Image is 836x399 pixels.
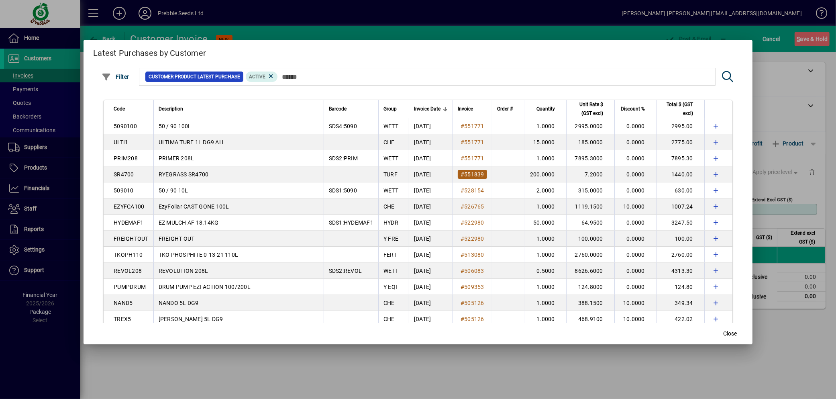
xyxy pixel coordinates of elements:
span: 522980 [464,235,484,242]
td: 388.1500 [566,295,614,311]
a: #506083 [458,266,487,275]
span: PRIMER 208L [159,155,194,162]
span: CHE [383,316,395,322]
td: 124.8000 [566,279,614,295]
td: 468.9100 [566,311,614,327]
td: 2760.0000 [566,247,614,263]
span: SDS1:HYDEMAF1 [329,219,373,226]
td: [DATE] [409,215,453,231]
td: 2775.00 [656,134,704,150]
button: Close [717,327,743,341]
span: # [461,171,464,178]
span: PUMPDRUM [114,284,146,290]
td: 50.0000 [525,215,566,231]
span: EzyFoliar CAST GONE 100L [159,203,229,210]
span: Code [114,104,125,113]
span: # [461,203,464,210]
span: Discount % [621,104,645,113]
span: TKOPH110 [114,252,143,258]
span: # [461,284,464,290]
td: [DATE] [409,166,453,182]
div: Order # [497,104,520,113]
td: [DATE] [409,118,453,134]
a: #505126 [458,299,487,307]
span: Close [723,329,737,338]
span: ULTI1 [114,139,128,145]
span: WETT [383,268,398,274]
td: [DATE] [409,182,453,198]
a: #551839 [458,170,487,179]
span: Quantity [536,104,555,113]
td: 1119.1500 [566,198,614,215]
span: # [461,123,464,129]
span: 528154 [464,187,484,194]
span: # [461,219,464,226]
a: #513080 [458,250,487,259]
td: [DATE] [409,247,453,263]
span: REVOLUTION 208L [159,268,208,274]
a: #522980 [458,218,487,227]
span: SR4700 [114,171,134,178]
td: 0.0000 [614,279,656,295]
span: [PERSON_NAME] 5L DG9 [159,316,223,322]
span: 50 / 90 10L [159,187,188,194]
td: 124.80 [656,279,704,295]
span: Total $ (GST excl) [661,100,693,118]
span: SDS1:5090 [329,187,357,194]
td: 1.0000 [525,198,566,215]
td: 422.02 [656,311,704,327]
td: 0.0000 [614,166,656,182]
td: 2995.00 [656,118,704,134]
td: 0.0000 [614,182,656,198]
span: WETT [383,155,398,162]
div: Description [159,104,319,113]
a: #551771 [458,154,487,163]
td: [DATE] [409,231,453,247]
div: Barcode [329,104,373,113]
div: Quantity [530,104,562,113]
span: CHE [383,139,395,145]
mat-chip: Product Activation Status: Active [246,72,278,82]
td: 0.0000 [614,247,656,263]
span: 5090100 [114,123,137,129]
td: 1007.24 [656,198,704,215]
span: CHE [383,203,395,210]
div: Total $ (GST excl) [661,100,700,118]
a: #551771 [458,122,487,131]
span: SDS2:PRIM [329,155,358,162]
a: #522980 [458,234,487,243]
td: 185.0000 [566,134,614,150]
span: # [461,139,464,145]
td: 0.0000 [614,134,656,150]
span: FERT [383,252,397,258]
a: #526765 [458,202,487,211]
span: Y EQI [383,284,397,290]
span: Invoice [458,104,473,113]
a: #528154 [458,186,487,195]
td: 1.0000 [525,295,566,311]
span: 505126 [464,316,484,322]
td: 2995.0000 [566,118,614,134]
td: 2760.00 [656,247,704,263]
span: Filter [102,74,129,80]
span: # [461,316,464,322]
td: 1.0000 [525,150,566,166]
a: #505126 [458,315,487,323]
td: 7.2000 [566,166,614,182]
span: HYDR [383,219,398,226]
span: FREIGHTOUT [114,235,149,242]
td: 10.0000 [614,295,656,311]
span: # [461,300,464,306]
span: Customer Product Latest Purchase [149,73,240,81]
span: 50 / 90 100L [159,123,192,129]
span: 509010 [114,187,134,194]
button: Filter [100,70,131,84]
td: 100.0000 [566,231,614,247]
td: 0.0000 [614,150,656,166]
td: 349.34 [656,295,704,311]
td: 15.0000 [525,134,566,150]
td: [DATE] [409,134,453,150]
span: Y FRE [383,235,398,242]
span: TREX5 [114,316,131,322]
span: PRIM208 [114,155,138,162]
